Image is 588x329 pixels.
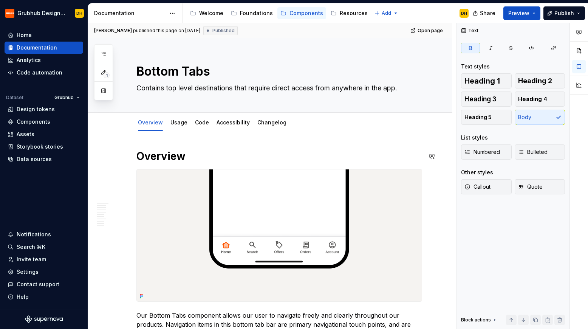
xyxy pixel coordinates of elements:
div: Design tokens [17,106,55,113]
span: Published [212,28,235,34]
div: Block actions [461,317,491,323]
span: Open page [418,28,443,34]
a: Resources [328,7,371,19]
button: Contact support [5,278,83,290]
a: Accessibility [217,119,250,126]
span: Numbered [464,148,500,156]
div: Changelog [254,114,289,130]
button: Share [469,6,500,20]
a: Foundations [228,7,276,19]
div: Analytics [17,56,41,64]
div: Text styles [461,63,490,70]
div: Resources [340,9,368,17]
span: Callout [464,183,491,191]
span: Heading 3 [464,95,497,103]
a: Overview [138,119,163,126]
button: Grubhub [51,92,83,103]
button: Bulleted [515,144,565,160]
span: Heading 4 [518,95,547,103]
div: Accessibility [214,114,253,130]
div: Welcome [199,9,223,17]
div: Notifications [17,231,51,238]
div: Documentation [94,9,166,17]
div: Help [17,293,29,301]
a: Storybook stories [5,141,83,153]
textarea: Bottom Tabs [135,62,421,81]
span: Heading 2 [518,77,552,85]
span: Quote [518,183,543,191]
div: Block actions [461,315,498,325]
div: Settings [17,268,39,276]
div: Usage [167,114,190,130]
a: Changelog [257,119,286,126]
button: Quote [515,179,565,194]
button: Preview [503,6,540,20]
div: Foundations [240,9,273,17]
button: Callout [461,179,512,194]
button: Search ⌘K [5,241,83,253]
div: Assets [17,130,34,138]
button: Heading 3 [461,92,512,107]
span: Heading 1 [464,77,500,85]
button: Heading 4 [515,92,565,107]
button: Help [5,291,83,303]
span: Publish [554,9,574,17]
h1: Overview [136,149,422,163]
span: Bulleted [518,148,548,156]
button: Grubhub Design SystemDH [2,5,86,21]
img: b81d3ff1-8913-47e4-a067-81bba6a7639b.png [137,169,422,301]
span: 1 [104,72,110,78]
button: Add [372,8,401,19]
button: Publish [543,6,585,20]
a: Assets [5,128,83,140]
span: Heading 5 [464,113,492,121]
div: Home [17,31,32,39]
div: DH [461,10,467,16]
a: Invite team [5,253,83,265]
div: Components [17,118,50,126]
div: Other styles [461,169,493,176]
div: Data sources [17,155,52,163]
div: published this page on [DATE] [133,28,200,34]
div: Contact support [17,281,59,288]
button: Heading 5 [461,110,512,125]
span: Share [480,9,495,17]
div: Search ⌘K [17,243,45,251]
div: Code [192,114,212,130]
div: DH [76,10,82,16]
a: Documentation [5,42,83,54]
div: Components [289,9,323,17]
a: Home [5,29,83,41]
a: Open page [408,25,446,36]
span: Preview [508,9,529,17]
div: Overview [135,114,166,130]
span: Grubhub [54,95,74,101]
div: Grubhub Design System [17,9,66,17]
textarea: Contains top level destinations that require direct access from anywhere in the app. [135,82,421,94]
div: Code automation [17,69,62,76]
a: Settings [5,266,83,278]
a: Design tokens [5,103,83,115]
div: Dataset [6,95,23,101]
span: Add [382,10,391,16]
button: Numbered [461,144,512,160]
button: Heading 2 [515,73,565,88]
img: 4e8d6f31-f5cf-47b4-89aa-e4dec1dc0822.png [5,9,14,18]
a: Usage [170,119,187,126]
div: Invite team [17,256,46,263]
div: Storybook stories [17,143,63,151]
a: Code automation [5,67,83,79]
a: Analytics [5,54,83,66]
span: [PERSON_NAME] [94,28,132,34]
a: Code [195,119,209,126]
button: Heading 1 [461,73,512,88]
a: Welcome [187,7,226,19]
a: Components [5,116,83,128]
div: Page tree [187,6,371,21]
svg: Supernova Logo [25,315,63,323]
a: Data sources [5,153,83,165]
div: Documentation [17,44,57,51]
div: List styles [461,134,488,141]
button: Notifications [5,228,83,241]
